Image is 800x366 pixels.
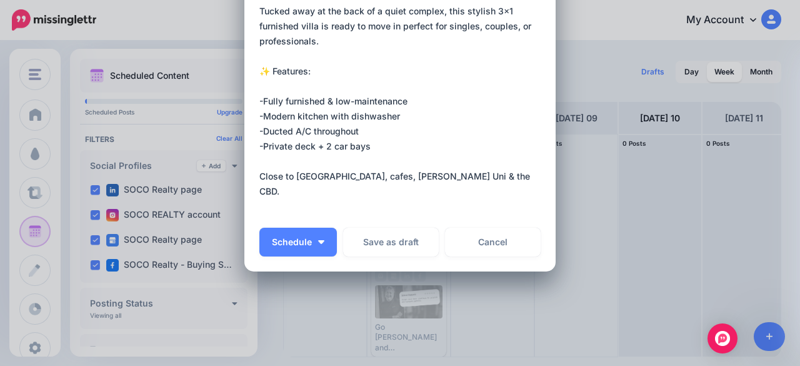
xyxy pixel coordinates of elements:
div: Open Intercom Messenger [707,323,737,353]
button: Schedule [259,228,337,257]
img: arrow-down-white.png [318,240,324,244]
span: Schedule [272,238,312,247]
button: Save as draft [343,228,439,257]
a: Cancel [445,228,541,257]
